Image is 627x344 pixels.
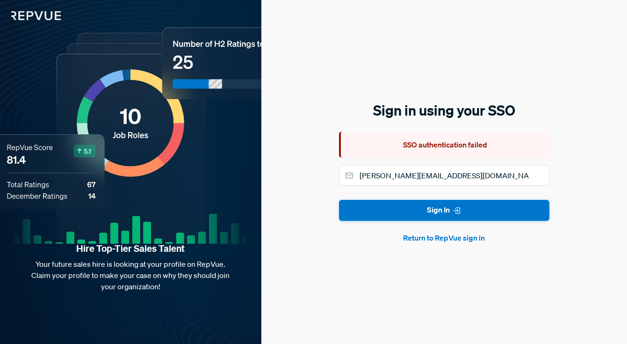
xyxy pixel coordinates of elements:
p: Your future sales hire is looking at your profile on RepVue. Claim your profile to make your case... [15,258,246,292]
input: Email address [339,165,549,186]
h5: Sign in using your SSO [339,101,549,120]
div: SSO authentication failed [339,132,549,158]
button: Return to RepVue sign in [339,232,549,243]
strong: Hire Top-Tier Sales Talent [15,242,246,255]
button: Sign In [339,200,549,221]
